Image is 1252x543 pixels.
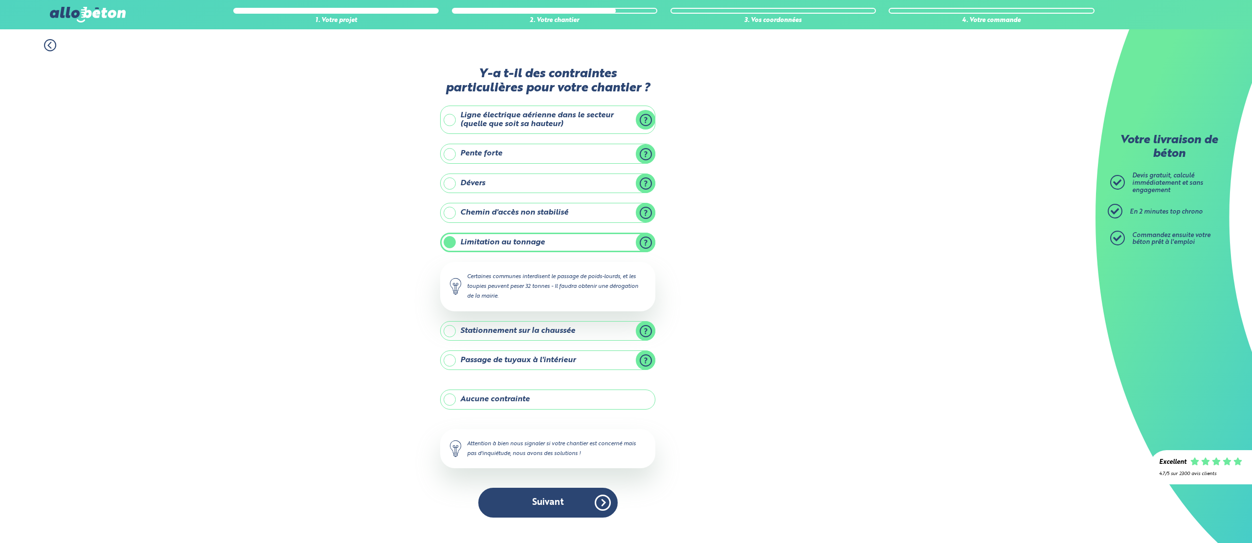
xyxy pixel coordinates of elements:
label: Pente forte [440,144,655,163]
label: Ligne électrique aérienne dans le secteur (quelle que soit sa hauteur) [440,106,655,134]
span: Devis gratuit, calculé immédiatement et sans engagement [1132,173,1203,193]
span: En 2 minutes top chrono [1130,209,1203,215]
div: Excellent [1159,459,1186,466]
label: Aucune contrainte [440,390,655,409]
label: Dévers [440,174,655,193]
label: Y-a t-il des contraintes particulières pour votre chantier ? [440,67,655,96]
button: Suivant [478,488,618,518]
div: 3. Vos coordonnées [671,17,876,24]
label: Stationnement sur la chaussée [440,321,655,341]
span: Commandez ensuite votre béton prêt à l'emploi [1132,232,1210,246]
div: 4. Votre commande [889,17,1094,24]
div: Attention à bien nous signaler si votre chantier est concerné mais pas d'inquiétude, nous avons d... [440,429,655,468]
div: 1. Votre projet [233,17,439,24]
label: Chemin d'accès non stabilisé [440,203,655,222]
div: Certaines communes interdisent le passage de poids-lourds, et les toupies peuvent peser 32 tonnes... [440,262,655,311]
label: Limitation au tonnage [440,233,655,252]
iframe: Help widget launcher [1165,505,1241,532]
label: Passage de tuyaux à l'intérieur [440,350,655,370]
div: 2. Votre chantier [452,17,657,24]
p: Votre livraison de béton [1113,134,1225,161]
div: 4.7/5 sur 2300 avis clients [1159,471,1242,477]
img: allobéton [50,7,125,22]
